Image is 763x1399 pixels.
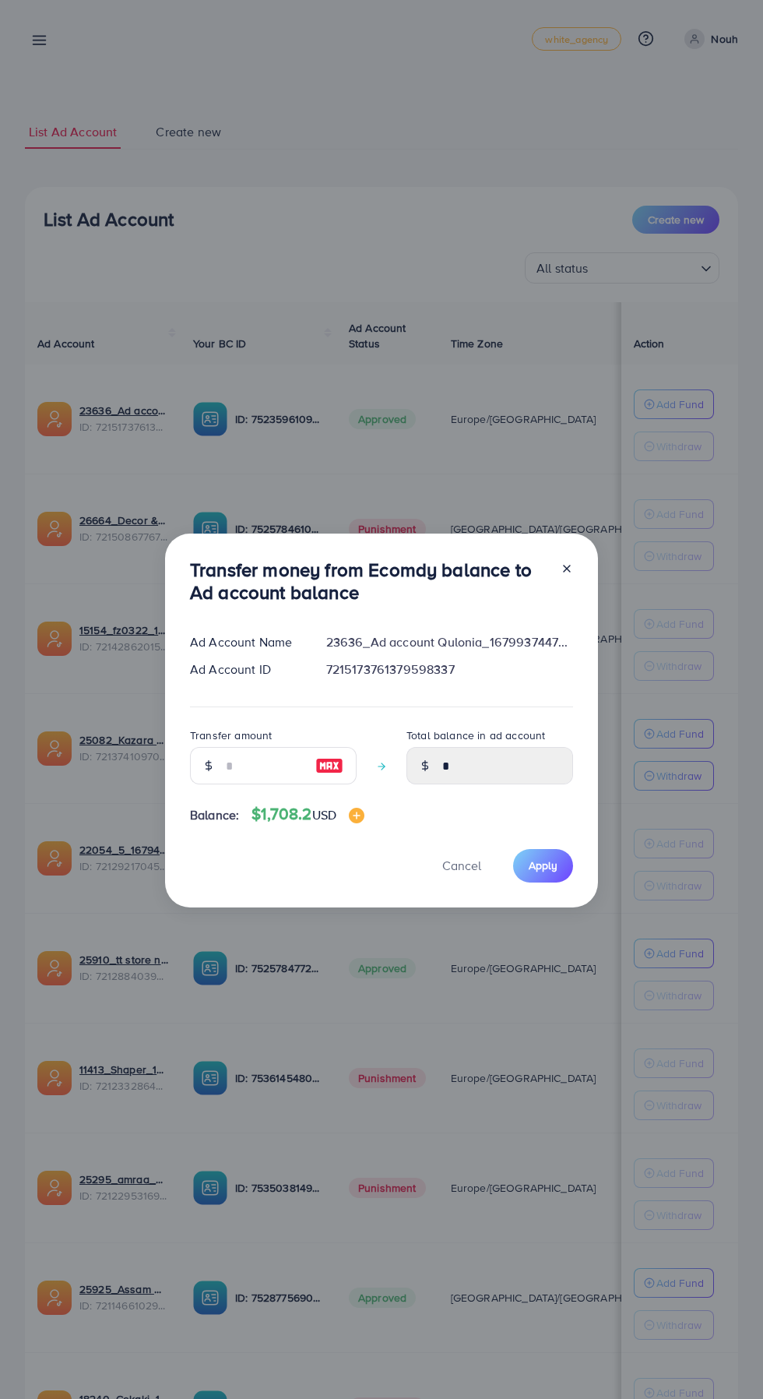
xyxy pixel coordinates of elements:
span: Apply [529,858,557,873]
label: Transfer amount [190,728,272,743]
img: image [349,808,364,823]
img: image [315,756,343,775]
span: Cancel [442,857,481,874]
span: Balance: [190,806,239,824]
div: Ad Account Name [178,633,314,651]
div: Ad Account ID [178,661,314,678]
div: 7215173761379598337 [314,661,585,678]
h3: Transfer money from Ecomdy balance to Ad account balance [190,559,548,604]
h4: $1,708.2 [251,805,364,824]
button: Apply [513,849,573,883]
label: Total balance in ad account [406,728,545,743]
button: Cancel [423,849,501,883]
div: 23636_Ad account Qulonia_1679937447297 [314,633,585,651]
span: USD [312,806,336,823]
